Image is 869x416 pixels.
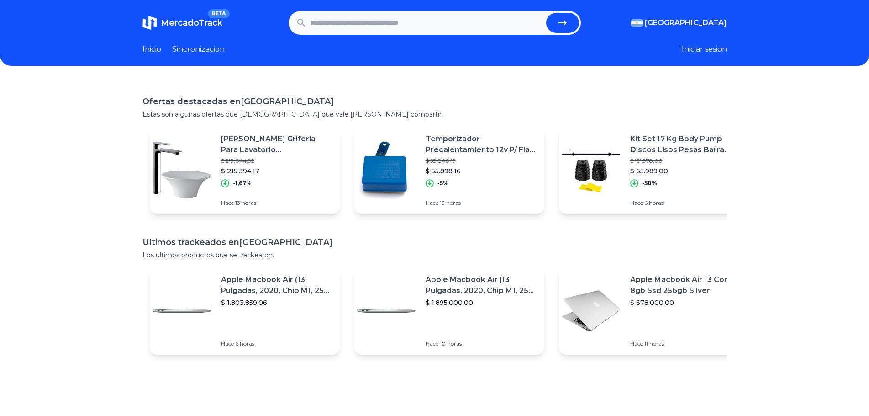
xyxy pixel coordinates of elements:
[150,126,340,214] a: Featured image[PERSON_NAME] Grifería Para Lavatorio Monocomando Alto 181.02/d9 Acabado Brillante ...
[426,157,537,165] p: $ 58.840,17
[559,126,749,214] a: Featured imageKit Set 17 Kg Body Pump Discos Lisos Pesas Barra Combo$ 131.978,00$ 65.989,00-50%Ha...
[221,199,332,207] p: Hace 13 horas
[426,274,537,296] p: Apple Macbook Air (13 Pulgadas, 2020, Chip M1, 256 Gb De Ssd, 8 Gb De Ram) - Plata
[437,180,448,187] p: -5%
[221,157,332,165] p: $ 219.044,92
[630,274,742,296] p: Apple Macbook Air 13 Core I5 8gb Ssd 256gb Silver
[559,138,623,202] img: Featured image
[233,180,252,187] p: -1,67%
[142,16,222,30] a: MercadoTrackBETA
[682,44,727,55] button: Iniciar sesion
[631,19,643,27] img: Argentina
[221,274,332,296] p: Apple Macbook Air (13 Pulgadas, 2020, Chip M1, 256 Gb De Ssd, 8 Gb De Ram) - Plata
[172,44,225,55] a: Sincronizacion
[630,199,742,207] p: Hace 6 horas
[221,298,332,307] p: $ 1.803.859,06
[559,267,749,355] a: Featured imageApple Macbook Air 13 Core I5 8gb Ssd 256gb Silver$ 678.000,00Hace 11 horas
[426,298,537,307] p: $ 1.895.000,00
[645,17,727,28] span: [GEOGRAPHIC_DATA]
[630,166,742,176] p: $ 65.989,00
[142,110,727,119] p: Estas son algunas ofertas que [DEMOGRAPHIC_DATA] que vale [PERSON_NAME] compartir.
[630,157,742,165] p: $ 131.978,00
[142,16,157,30] img: MercadoTrack
[426,340,537,347] p: Hace 10 horas
[426,133,537,155] p: Temporizador Precalentamiento 12v P/ Fiat Peugeot Nosso Tpds
[426,166,537,176] p: $ 55.898,16
[630,298,742,307] p: $ 678.000,00
[142,251,727,260] p: Los ultimos productos que se trackearon.
[142,44,161,55] a: Inicio
[208,9,229,18] span: BETA
[631,17,727,28] button: [GEOGRAPHIC_DATA]
[142,236,727,249] h1: Ultimos trackeados en [GEOGRAPHIC_DATA]
[150,279,214,343] img: Featured image
[354,126,544,214] a: Featured imageTemporizador Precalentamiento 12v P/ Fiat Peugeot Nosso Tpds$ 58.840,17$ 55.898,16-...
[354,267,544,355] a: Featured imageApple Macbook Air (13 Pulgadas, 2020, Chip M1, 256 Gb De Ssd, 8 Gb De Ram) - Plata$...
[221,166,332,176] p: $ 215.394,17
[630,340,742,347] p: Hace 11 horas
[630,133,742,155] p: Kit Set 17 Kg Body Pump Discos Lisos Pesas Barra Combo
[559,279,623,343] img: Featured image
[354,138,418,202] img: Featured image
[221,340,332,347] p: Hace 6 horas
[161,18,222,28] span: MercadoTrack
[142,95,727,108] h1: Ofertas destacadas en [GEOGRAPHIC_DATA]
[426,199,537,207] p: Hace 13 horas
[150,138,214,202] img: Featured image
[354,279,418,343] img: Featured image
[221,133,332,155] p: [PERSON_NAME] Grifería Para Lavatorio Monocomando Alto 181.02/d9 Acabado Brillante Color Cromo
[642,180,657,187] p: -50%
[150,267,340,355] a: Featured imageApple Macbook Air (13 Pulgadas, 2020, Chip M1, 256 Gb De Ssd, 8 Gb De Ram) - Plata$...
